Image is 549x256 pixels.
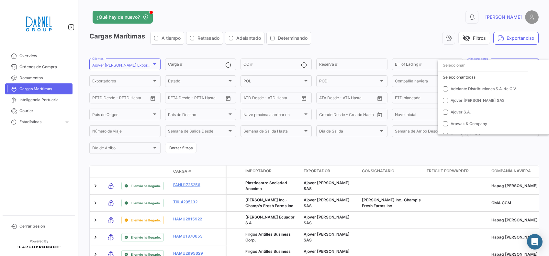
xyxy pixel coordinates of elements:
span: Ajover [PERSON_NAME] SAS [451,98,505,103]
div: Seleccionar todas [438,71,549,83]
div: Abrir Intercom Messenger [527,234,543,250]
span: Adelante Distribuciones S.A. de C.V. [451,86,517,91]
span: Arawak & Company [451,121,487,126]
span: Ajover S.A. [451,110,471,114]
input: dropdown search [438,59,528,71]
span: Arce Avicola S.A. [451,133,482,138]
